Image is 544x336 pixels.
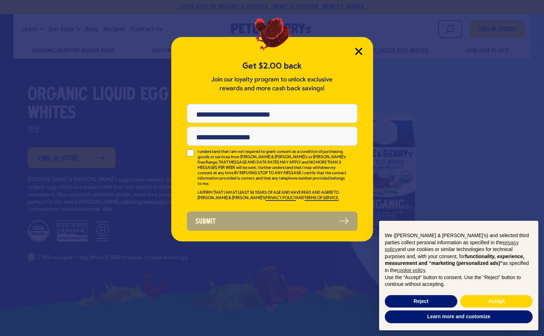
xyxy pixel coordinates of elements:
button: Accept [460,295,533,308]
input: I understand that I am not required to grant consent as a condition of purchasing goods or servic... [187,149,194,156]
a: TERMS OF SERVICE. [305,196,339,201]
h5: Get $2.00 back [187,60,357,72]
p: I understand that I am not required to grant consent as a condition of purchasing goods or servic... [198,149,348,187]
p: Join our loyalty program to unlock exclusive rewards and more cash back savings! [210,75,334,93]
button: Reject [385,295,457,308]
button: Close Modal [355,48,362,55]
button: Learn more and customize [385,310,533,323]
a: PRIVACY POLICY [265,196,296,201]
p: We ([PERSON_NAME] & [PERSON_NAME]'s) and selected third parties collect personal information as s... [385,232,533,274]
a: cookie policy [397,267,425,273]
p: Use the “Accept” button to consent. Use the “Reject” button to continue without accepting. [385,274,533,288]
button: Submit [187,212,357,231]
p: I AFFIRM THAT I AM AT LEAST 18 YEARS OF AGE AND HAVE READ AND AGREE TO [PERSON_NAME] & [PERSON_NA... [198,190,348,201]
